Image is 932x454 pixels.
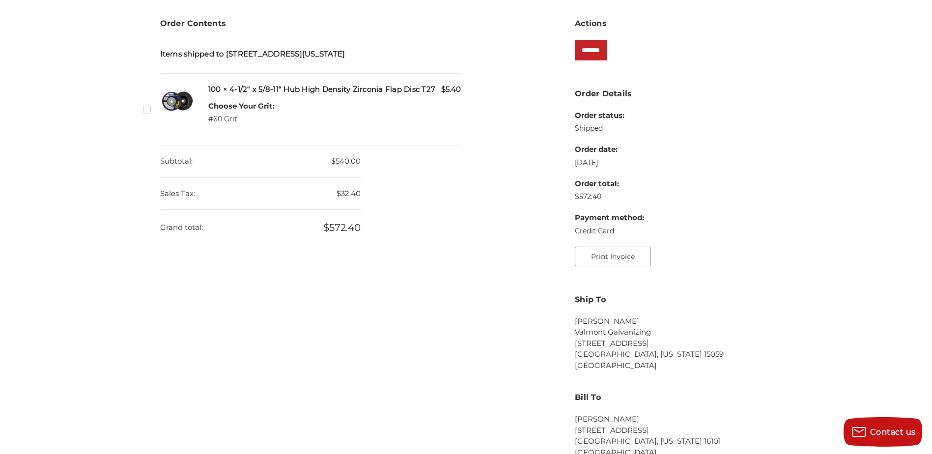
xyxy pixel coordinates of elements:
[208,84,461,95] h5: 100 × 4-1/2" x 5/8-11" Hub High Density Zirconia Flap Disc T27
[575,123,644,134] dd: Shipped
[160,210,361,245] dd: $572.40
[575,144,644,155] dt: Order date:
[160,18,461,29] h3: Order Contents
[844,417,922,447] button: Contact us
[160,178,195,210] dt: Sales Tax:
[575,436,772,447] li: [GEOGRAPHIC_DATA], [US_STATE] 16101
[575,316,772,327] li: [PERSON_NAME]
[575,360,772,371] li: [GEOGRAPHIC_DATA]
[575,178,644,190] dt: Order total:
[575,247,651,266] button: Print Invoice
[575,192,644,202] dd: $572.40
[160,145,361,178] dd: $540.00
[160,178,361,210] dd: $32.40
[575,414,772,425] li: [PERSON_NAME]
[575,294,772,306] h3: Ship To
[870,427,916,437] span: Contact us
[160,49,461,60] h5: Items shipped to [STREET_ADDRESS][US_STATE]
[575,338,772,349] li: [STREET_ADDRESS]
[575,158,644,168] dd: [DATE]
[575,425,772,436] li: [STREET_ADDRESS]
[208,114,275,124] dd: #60 Grit
[160,145,193,177] dt: Subtotal:
[160,212,203,244] dt: Grand total:
[575,212,644,224] dt: Payment method:
[575,226,644,236] dd: Credit Card
[575,349,772,360] li: [GEOGRAPHIC_DATA], [US_STATE] 15059
[575,110,644,121] dt: Order status:
[575,327,772,338] li: Valmont Galvanizing
[575,18,772,29] h3: Actions
[208,101,275,112] dt: Choose Your Grit:
[441,84,461,95] span: $5.40
[575,392,772,403] h3: Bill To
[575,88,772,100] h3: Order Details
[160,84,195,118] img: high density flap disc with screw hub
